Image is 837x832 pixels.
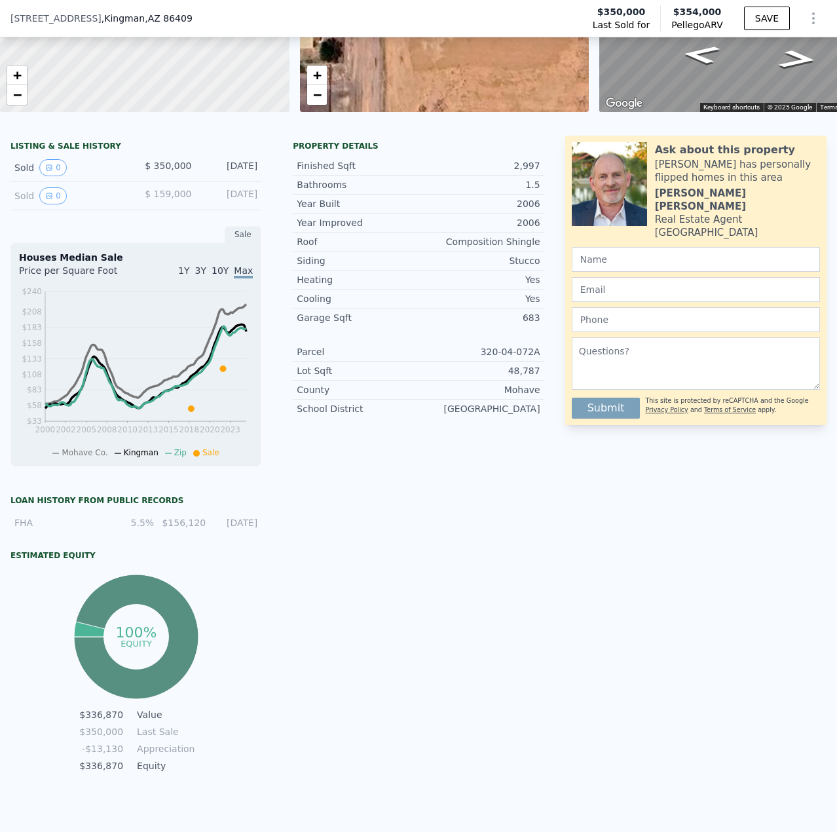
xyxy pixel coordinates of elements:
[418,216,540,229] div: 2006
[297,364,418,377] div: Lot Sqft
[673,7,722,17] span: $354,000
[138,425,158,434] tspan: 2013
[297,273,418,286] div: Heating
[297,402,418,415] div: School District
[671,18,723,31] span: Pellego ARV
[39,187,67,204] button: View historical data
[418,197,540,210] div: 2006
[13,86,22,103] span: −
[202,448,219,457] span: Sale
[418,254,540,267] div: Stucco
[10,141,261,154] div: LISTING & SALE HISTORY
[597,5,646,18] span: $350,000
[655,213,743,226] div: Real Estate Agent
[162,516,206,529] div: $156,120
[10,12,102,25] span: [STREET_ADDRESS]
[200,425,220,434] tspan: 2020
[645,392,820,419] div: This site is protected by reCAPTCHA and the Google and apply.
[27,385,42,394] tspan: $83
[202,187,257,204] div: [DATE]
[102,12,193,25] span: , Kingman
[800,5,827,31] button: Show Options
[39,159,67,176] button: View historical data
[134,759,193,773] td: Equity
[572,277,820,302] input: Email
[22,354,42,364] tspan: $133
[297,235,418,248] div: Roof
[418,273,540,286] div: Yes
[79,759,124,773] td: $336,870
[418,402,540,415] div: [GEOGRAPHIC_DATA]
[56,425,76,434] tspan: 2002
[220,425,240,434] tspan: 2023
[418,311,540,324] div: 683
[7,66,27,85] a: Zoom in
[22,370,42,379] tspan: $108
[14,187,126,204] div: Sold
[744,7,790,30] button: SAVE
[603,95,646,112] a: Open this area in Google Maps (opens a new window)
[768,104,812,111] span: © 2025 Google
[110,516,154,529] div: 5.5%
[307,66,327,85] a: Zoom in
[62,448,107,457] span: Mohave Co.
[593,18,650,31] span: Last Sold for
[195,265,206,276] span: 3Y
[297,159,418,172] div: Finished Sqft
[418,159,540,172] div: 2,997
[134,708,193,722] td: Value
[297,311,418,324] div: Garage Sqft
[145,161,191,171] span: $ 350,000
[214,516,257,529] div: [DATE]
[603,95,646,112] img: Google
[178,265,189,276] span: 1Y
[145,13,193,24] span: , AZ 86409
[79,708,124,722] td: $336,870
[297,178,418,191] div: Bathrooms
[418,364,540,377] div: 48,787
[10,495,261,506] div: Loan history from public records
[10,550,261,561] div: Estimated Equity
[655,158,820,184] div: [PERSON_NAME] has personally flipped homes in this area
[312,67,321,83] span: +
[14,516,102,529] div: FHA
[307,85,327,105] a: Zoom out
[79,725,124,739] td: $350,000
[13,67,22,83] span: +
[703,103,760,112] button: Keyboard shortcuts
[312,86,321,103] span: −
[297,345,418,358] div: Parcel
[572,247,820,272] input: Name
[572,307,820,332] input: Phone
[27,401,42,410] tspan: $58
[35,425,56,434] tspan: 2000
[14,159,126,176] div: Sold
[19,264,136,285] div: Price per Square Foot
[134,742,193,756] td: Appreciation
[179,425,200,434] tspan: 2018
[418,292,540,305] div: Yes
[297,254,418,267] div: Siding
[704,406,756,413] a: Terms of Service
[115,624,157,641] tspan: 100%
[174,448,187,457] span: Zip
[124,448,158,457] span: Kingman
[79,742,124,756] td: -$13,130
[297,383,418,396] div: County
[158,425,179,434] tspan: 2015
[22,339,42,348] tspan: $158
[225,226,261,243] div: Sale
[763,45,833,73] path: Go North, N Benton St
[7,85,27,105] a: Zoom out
[22,307,42,316] tspan: $208
[297,216,418,229] div: Year Improved
[418,383,540,396] div: Mohave
[418,345,540,358] div: 320-04-072A
[145,189,191,199] span: $ 159,000
[665,41,735,68] path: Go South, N Benton St
[655,226,758,239] div: [GEOGRAPHIC_DATA]
[655,142,795,158] div: Ask about this property
[572,398,641,419] button: Submit
[297,292,418,305] div: Cooling
[27,417,42,426] tspan: $33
